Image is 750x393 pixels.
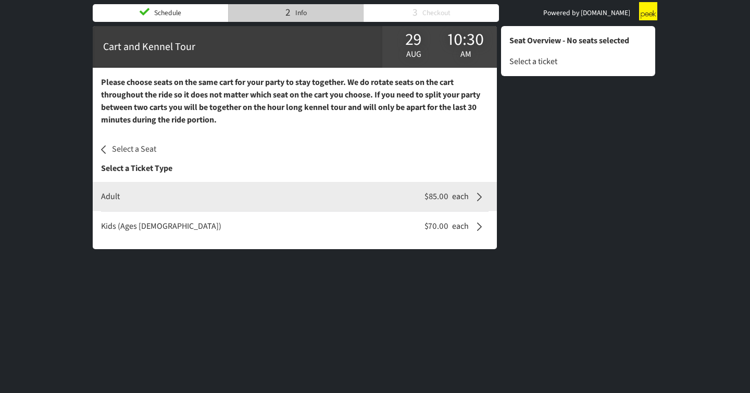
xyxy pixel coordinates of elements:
[228,4,364,21] li: 2 Info
[423,190,469,203] div: $85.00
[639,2,657,20] img: Peek.com logo
[477,193,482,201] img: Arrow
[364,4,499,21] li: 3 Checkout
[103,39,372,55] div: Cart and Kennel Tour
[440,32,492,47] div: 10:30
[101,145,110,154] img: ...
[509,47,647,68] div: Select a ticket
[509,35,629,46] span: Seat Overview - No seats selected
[151,5,182,21] div: Schedule
[451,220,469,232] span: each
[101,139,489,159] div: Select a Seat
[101,77,480,126] strong: Please choose seats on the same cart for your party to stay together. We do rotate seats on the c...
[477,223,482,231] img: Arrow
[451,191,469,202] span: each
[387,30,440,64] div: Aug
[543,8,630,18] div: Powered by [DOMAIN_NAME]
[423,220,469,232] div: $70.00
[101,191,120,202] span: Adult
[440,47,492,62] div: am
[101,159,489,182] h1: Select a Ticket Type
[413,5,418,20] div: 3
[112,143,156,155] span: Select a Seat
[382,26,497,68] div: 29 Aug 10:30 am
[387,32,440,47] div: 29
[101,220,221,232] span: Kids (Ages [DEMOGRAPHIC_DATA])
[93,4,228,21] li: Schedule
[285,5,291,20] div: 2
[292,5,307,21] div: Info
[419,5,451,21] div: Checkout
